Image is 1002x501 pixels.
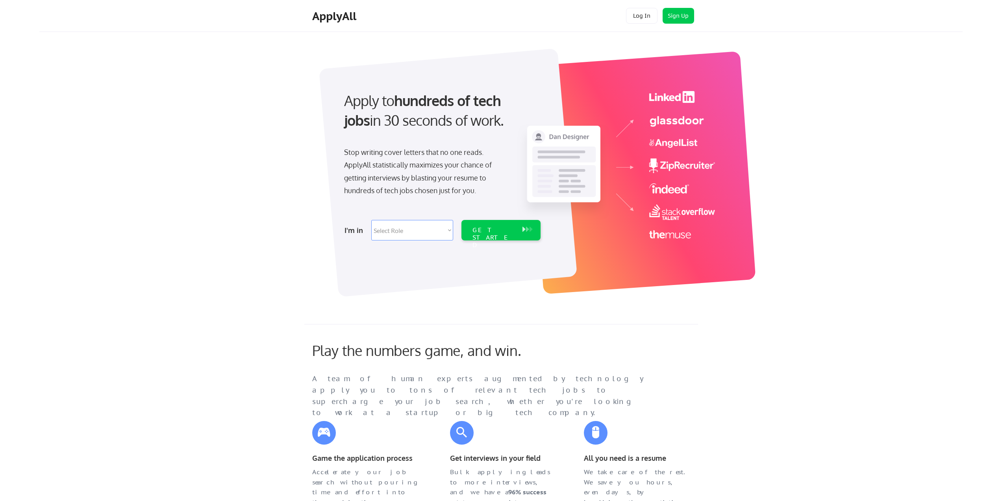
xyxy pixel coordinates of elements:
[344,146,506,197] div: Stop writing cover letters that no one reads. ApplyAll statistically maximizes your chance of get...
[472,226,515,249] div: GET STARTED
[312,453,419,464] div: Game the application process
[584,453,690,464] div: All you need is a resume
[344,91,537,130] div: Apply to in 30 seconds of work.
[450,453,556,464] div: Get interviews in your field
[344,91,504,129] strong: hundreds of tech jobs
[344,224,367,237] div: I'm in
[626,8,658,24] button: Log In
[312,342,556,359] div: Play the numbers game, and win.
[312,9,359,23] div: ApplyAll
[312,373,659,419] div: A team of human experts augmented by technology apply you to tons of relevant tech jobs to superc...
[663,8,694,24] button: Sign Up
